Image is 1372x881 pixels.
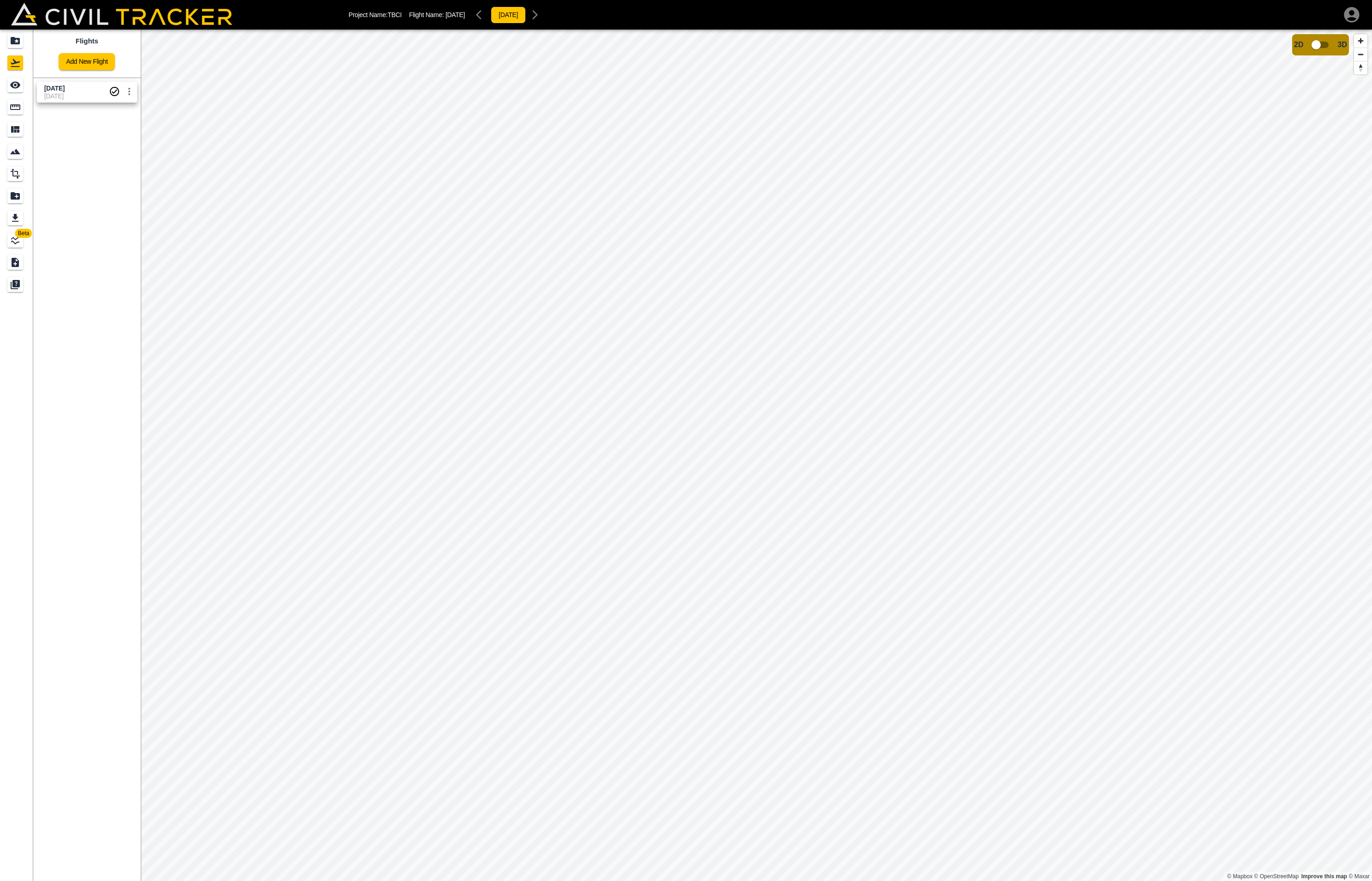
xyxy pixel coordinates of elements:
button: [DATE] [491,6,526,24]
button: Reset bearing to north [1354,61,1367,74]
a: Map feedback [1301,873,1347,880]
button: Zoom out [1354,48,1367,61]
a: Mapbox [1227,873,1252,880]
span: [DATE] [445,11,465,18]
img: Civil Tracker [11,3,232,25]
span: 2D [1294,41,1303,49]
a: OpenStreetMap [1254,873,1299,880]
a: Maxar [1348,873,1370,880]
button: Zoom in [1354,34,1367,48]
span: 3D [1338,41,1347,49]
p: Project Name: TBCI [349,11,402,18]
p: Flight Name: [409,11,465,18]
canvas: Map [141,30,1372,881]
